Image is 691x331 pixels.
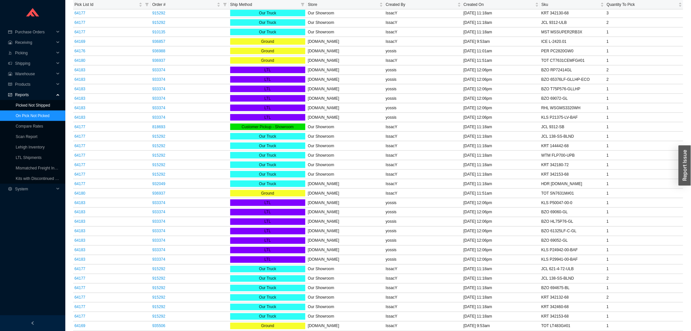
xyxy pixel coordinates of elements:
span: Sku [541,1,599,8]
td: 1 [605,179,683,189]
a: 933374 [152,87,165,91]
td: [DATE] 11:18am [462,284,540,293]
td: yossis [384,94,462,103]
a: 915292 [152,276,165,281]
div: Ground [230,38,305,45]
td: 1 [605,84,683,94]
div: Our Truck [230,143,305,149]
a: 933374 [152,68,165,72]
span: Purchase Orders [15,27,54,37]
td: BZO 69052-GL [540,236,605,246]
a: 933374 [152,238,165,243]
td: [DATE] 11:18am [462,293,540,303]
a: 64183 [74,229,85,234]
a: 64177 [74,172,85,177]
a: 64180 [74,58,85,63]
td: Our Showroom [307,293,384,303]
td: Our Showroom [307,312,384,322]
td: yossis [384,113,462,122]
td: IssacY [384,179,462,189]
td: JCL 621-4-72-ULB [540,265,605,274]
td: yossis [384,227,462,236]
td: Our Showroom [307,265,384,274]
span: Store [308,1,378,8]
td: HDR [DOMAIN_NAME] [540,179,605,189]
td: [DATE] 11:18am [462,151,540,160]
span: filter [301,3,305,7]
div: LTL [230,105,305,111]
td: Our Showroom [307,274,384,284]
a: 933374 [152,115,165,120]
span: left [31,321,35,325]
a: 915292 [152,144,165,148]
a: 933374 [152,210,165,215]
td: IssacY [384,303,462,312]
td: 2 [605,75,683,84]
td: JCL 138-SS-BLND [540,274,605,284]
td: 1 [605,208,683,217]
td: yossis [384,255,462,265]
a: Compare Rates [16,124,43,129]
td: 1 [605,56,683,65]
td: 1 [605,265,683,274]
td: [DOMAIN_NAME] [307,65,384,75]
div: Our Truck [230,10,305,16]
td: [DATE] 11:18am [462,265,540,274]
span: Ship Method [230,1,298,8]
span: credit-card [8,30,12,34]
td: [DATE] 12:06pm [462,208,540,217]
div: Our Truck [230,29,305,35]
span: System [15,184,54,194]
td: KRT 342153-68 [540,312,605,322]
a: 936937 [152,191,165,196]
div: Ground [230,57,305,64]
a: 935506 [152,324,165,328]
td: yossis [384,75,462,84]
td: Our Showroom [307,303,384,312]
td: IssacY [384,122,462,132]
span: filter [145,3,149,7]
td: yossis [384,103,462,113]
td: [DOMAIN_NAME] [307,227,384,236]
a: 933374 [152,96,165,101]
div: Our Truck [230,133,305,140]
a: Lehigh Inventory [16,145,45,149]
td: KLS P21375-LV-BAF [540,113,605,122]
td: [DOMAIN_NAME] [307,37,384,46]
a: 64177 [74,276,85,281]
span: Pick List Id [74,1,137,8]
a: 933374 [152,257,165,262]
a: 910135 [152,30,165,34]
a: 915292 [152,20,165,25]
td: [DATE] 11:18am [462,132,540,141]
td: 1 [605,198,683,208]
td: IssacY [384,37,462,46]
div: LTL [230,76,305,83]
td: TOT SN7631M#01 [540,189,605,198]
td: yossis [384,246,462,255]
td: [DATE] 9:53am [462,37,540,46]
a: 64183 [74,68,85,72]
a: 915292 [152,153,165,158]
td: [DATE] 12:06pm [462,236,540,246]
div: LTL [230,218,305,225]
a: 933374 [152,77,165,82]
td: [DOMAIN_NAME] [307,103,384,113]
td: [DATE] 11:18am [462,170,540,179]
div: Customer Pickup - Showroom [230,124,305,130]
a: Picked Not Shipped [16,103,50,108]
td: 1 [605,122,683,132]
div: LTL [230,247,305,253]
a: 64177 [74,153,85,158]
td: 2 [605,18,683,27]
a: 933374 [152,229,165,234]
a: 64183 [74,210,85,215]
span: Created On [464,1,534,8]
td: 1 [605,303,683,312]
td: [DATE] 11:18am [462,141,540,151]
td: Our Showroom [307,9,384,18]
td: [DATE] 11:18am [462,179,540,189]
a: 915292 [152,134,165,139]
a: 64177 [74,20,85,25]
td: Our Showroom [307,151,384,160]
